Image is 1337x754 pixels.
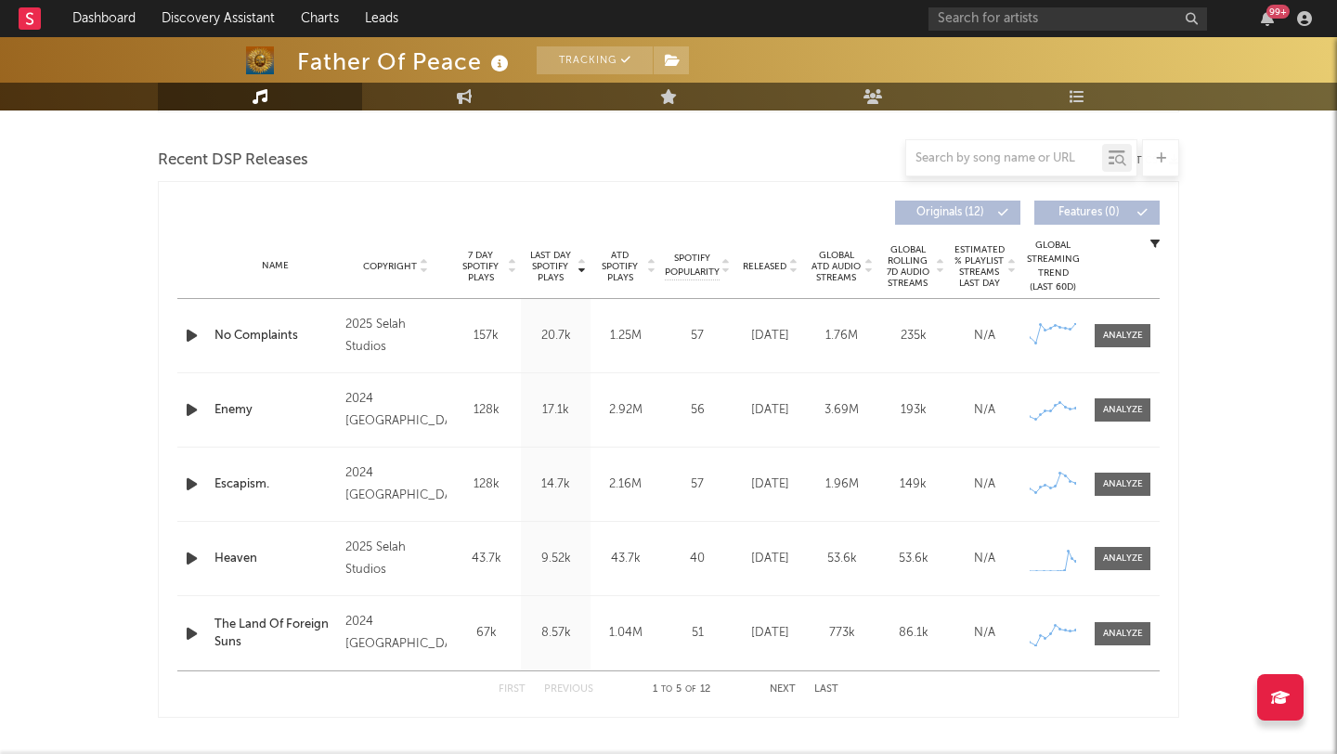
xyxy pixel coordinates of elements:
div: 14.7k [526,475,586,494]
button: First [499,684,526,695]
a: The Land Of Foreign Suns [214,616,336,652]
div: 149k [882,475,944,494]
button: Originals(12) [895,201,1020,225]
button: Last [814,684,838,695]
div: 1.96M [811,475,873,494]
div: 9.52k [526,550,586,568]
span: Spotify Popularity [665,252,720,279]
div: 99 + [1266,5,1290,19]
div: 2025 Selah Studios [345,537,447,581]
span: Released [743,261,786,272]
span: Originals ( 12 ) [907,207,993,218]
span: to [661,685,672,694]
span: ATD Spotify Plays [595,250,644,283]
div: 157k [456,327,516,345]
button: Previous [544,684,593,695]
div: 17.1k [526,401,586,420]
div: [DATE] [739,327,801,345]
a: Heaven [214,550,336,568]
div: 40 [665,550,730,568]
div: 1 5 12 [630,679,733,701]
div: 2.92M [595,401,656,420]
a: Enemy [214,401,336,420]
div: 1.76M [811,327,873,345]
span: Last Day Spotify Plays [526,250,575,283]
a: No Complaints [214,327,336,345]
div: [DATE] [739,550,801,568]
div: 43.7k [595,550,656,568]
div: 2025 Selah Studios [345,314,447,358]
input: Search by song name or URL [906,151,1102,166]
span: Global Rolling 7D Audio Streams [882,244,933,289]
div: [DATE] [739,624,801,643]
div: 773k [811,624,873,643]
div: 86.1k [882,624,944,643]
div: 67k [456,624,516,643]
div: 20.7k [526,327,586,345]
button: Tracking [537,46,653,74]
div: 51 [665,624,730,643]
div: N/A [954,327,1016,345]
span: of [685,685,696,694]
span: Features ( 0 ) [1046,207,1132,218]
div: 57 [665,327,730,345]
button: Features(0) [1034,201,1160,225]
div: 2024 [GEOGRAPHIC_DATA] [345,388,447,433]
div: Father Of Peace [297,46,513,77]
div: 2.16M [595,475,656,494]
button: 99+ [1261,11,1274,26]
div: 1.04M [595,624,656,643]
div: 57 [665,475,730,494]
div: N/A [954,401,1016,420]
span: Copyright [363,261,417,272]
div: 3.69M [811,401,873,420]
div: 53.6k [811,550,873,568]
div: 2024 [GEOGRAPHIC_DATA] [345,462,447,507]
div: N/A [954,550,1016,568]
span: 7 Day Spotify Plays [456,250,505,283]
input: Search for artists [928,7,1207,31]
div: 8.57k [526,624,586,643]
div: 235k [882,327,944,345]
div: 43.7k [456,550,516,568]
div: 128k [456,401,516,420]
div: [DATE] [739,475,801,494]
button: Next [770,684,796,695]
div: N/A [954,475,1016,494]
div: [DATE] [739,401,801,420]
span: Global ATD Audio Streams [811,250,862,283]
div: 128k [456,475,516,494]
span: Estimated % Playlist Streams Last Day [954,244,1005,289]
div: Name [214,259,336,273]
div: 56 [665,401,730,420]
div: Global Streaming Trend (Last 60D) [1025,239,1081,294]
div: 53.6k [882,550,944,568]
div: 193k [882,401,944,420]
div: 1.25M [595,327,656,345]
a: Escapism. [214,475,336,494]
div: N/A [954,624,1016,643]
div: 2024 [GEOGRAPHIC_DATA] [345,611,447,656]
